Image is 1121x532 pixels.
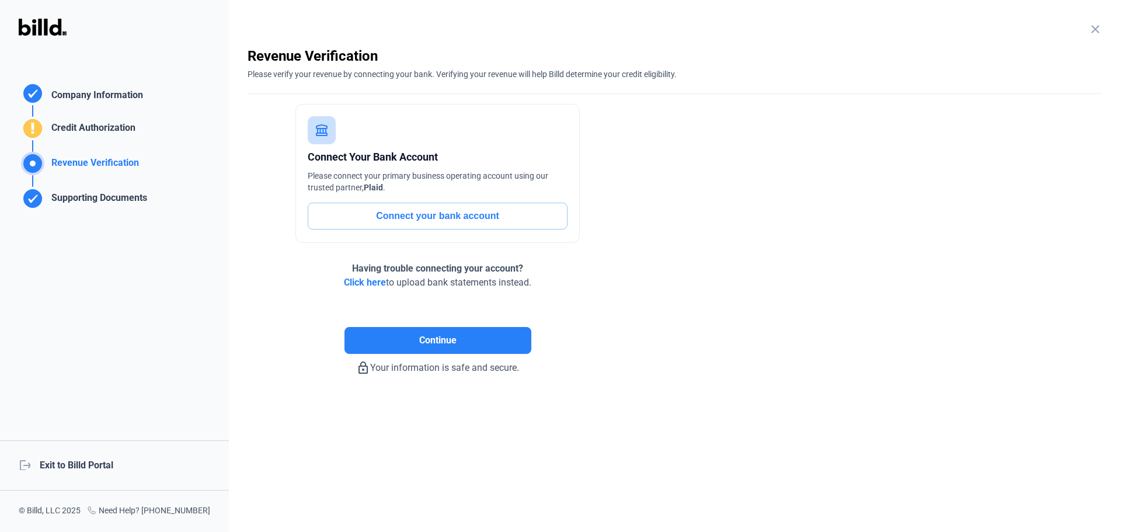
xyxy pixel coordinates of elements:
[47,121,135,140] div: Credit Authorization
[47,191,147,210] div: Supporting Documents
[352,263,523,274] span: Having trouble connecting your account?
[344,262,531,290] div: to upload bank statements instead.
[248,65,1102,80] div: Please verify your revenue by connecting your bank. Verifying your revenue will help Billd determ...
[356,361,370,375] mat-icon: lock_outline
[19,505,81,518] div: © Billd, LLC 2025
[364,183,383,192] span: Plaid
[19,458,30,470] mat-icon: logout
[308,170,568,193] div: Please connect your primary business operating account using our trusted partner, .
[1088,22,1102,36] mat-icon: close
[308,149,568,165] div: Connect Your Bank Account
[248,354,628,375] div: Your information is safe and secure.
[87,505,210,518] div: Need Help? [PHONE_NUMBER]
[419,333,457,347] span: Continue
[47,88,143,105] div: Company Information
[344,277,386,288] span: Click here
[344,327,531,354] button: Continue
[19,19,67,36] img: Billd Logo
[308,203,568,230] button: Connect your bank account
[47,156,139,175] div: Revenue Verification
[248,47,1102,65] div: Revenue Verification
